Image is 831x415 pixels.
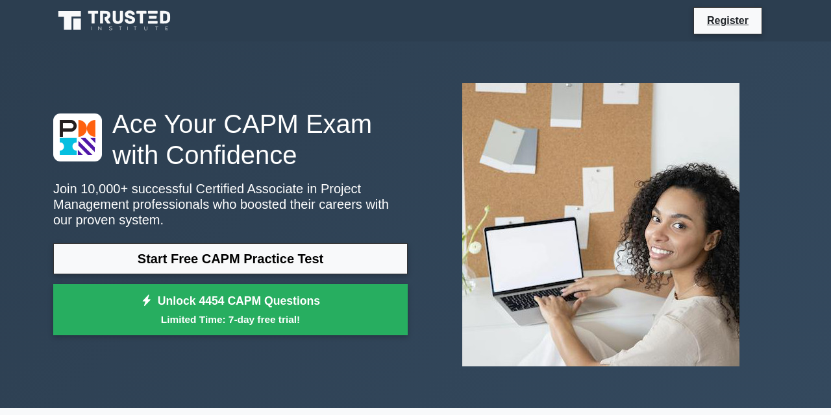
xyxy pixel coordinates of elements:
small: Limited Time: 7-day free trial! [69,312,391,327]
a: Register [699,12,756,29]
a: Unlock 4454 CAPM QuestionsLimited Time: 7-day free trial! [53,284,408,336]
a: Start Free CAPM Practice Test [53,243,408,274]
h1: Ace Your CAPM Exam with Confidence [53,108,408,171]
p: Join 10,000+ successful Certified Associate in Project Management professionals who boosted their... [53,181,408,228]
